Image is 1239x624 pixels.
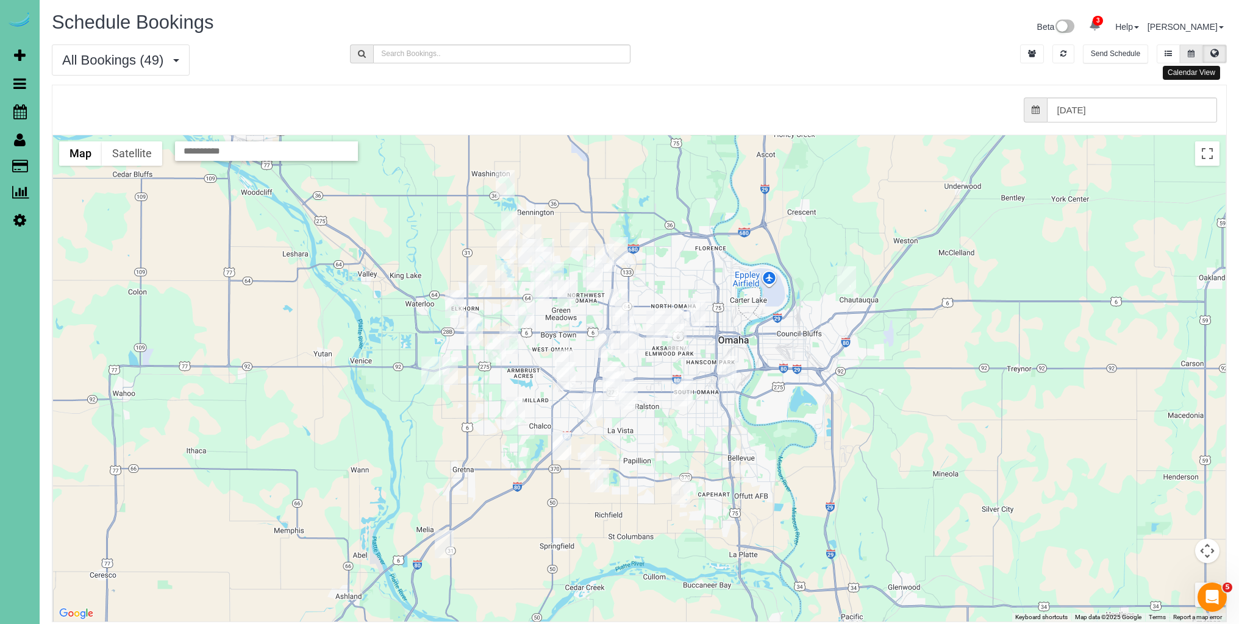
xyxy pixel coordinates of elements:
span: Schedule Bookings [52,12,213,33]
div: 10/03/2025 8:30AM - Sherry Thompson - 8001 N 124th St, Omaha, NE 68142 [570,222,588,250]
img: Google [56,606,96,622]
div: 10/03/2025 12:30PM - Melanie Judkins - 1618 N 213th Street, Elkhorn, NE 68022 [445,290,464,318]
button: Toggle fullscreen view [1195,141,1219,166]
div: 10/03/2025 1:00PM - Alex Gum - 19394 Perry Road, Council Bluffs, IA 51503 [837,266,856,294]
div: 10/03/2025 8:30AM - Anne Marie Drvol - 15119 Birch St, Omaha, NE 68116 [530,272,549,300]
a: Report a map error [1173,614,1222,620]
div: 10/03/2025 12:30PM - Elizabeth Jonas - 4104 N 195th Street, Elkhorn, NE 68022 [468,265,487,293]
div: 10/03/2025 12:30PM - Julie Kieffer - 19821 Leavenworth Street, Elkhorn, NE 68022 [464,317,483,346]
div: 10/03/2025 5:00AM - CONSOLIDATED WATER (Consolidated Water) - 10100 J Street, Omaha, NE 68127 [602,361,621,389]
div: 10/03/2025 8:30AM - Sara Saenz - 11655 Fowler Ave, Omaha, NE 68164 [583,260,602,288]
div: 10/03/2025 8:30AM - John Snodgrass - 1833 S 107th St, Omaha, NE 68124 [595,330,613,358]
iframe: Intercom live chat [1198,583,1227,612]
div: 10/03/2025 8:30AM - Derald Peters - 13265 Miami Street, Omaha, NE 68164 [557,280,576,308]
div: 10/03/2025 12:00PM - Karen Callaghan - 1507 S 174th Cir, Omaha, NE 68130 [499,326,518,354]
div: 10/03/2025 11:30AM - COLLEGE CONNECTION, LLC (JOHN LUND) - 13575 Lynam Drive, Omaha, NE 68138 [552,432,571,460]
button: Keyboard shortcuts [1015,613,1068,622]
div: 10/03/2025 11:30AM - Danny Kile - 9021 N 173rd St, Bennington, NE 68007 [501,211,520,239]
div: 10/03/2025 8:00AM - Karen Rodgers - 5640 S 92nd Plz, Omaha, NE 68127 [615,378,634,406]
div: 10/03/2025 8:00AM - Doug Hamlin - 7409 S 168 Ave, Omaha, NE 68136 [506,397,525,425]
input: Date [1047,97,1217,122]
div: 10/03/2025 8:00AM - Shawn McCardle - 6510 N 149th Street, Omaha, NE 68116 [535,239,554,267]
div: 10/03/2025 3:00PM - Wolf Construction (Maggie Davitt) - 5130 S 98th Ct #9, Omaha, NE 68127 [606,371,625,399]
a: Terms (opens in new tab) [1149,614,1166,620]
div: 10/03/2025 12:00PM - Dan McLennan - 16238 California St, Omaha, NE 68118 [515,300,534,328]
div: 10/03/2025 8:30AM - Deborah Weideman - 5152 S 99th Ct #2, Omaha, NE 68127 [603,372,622,400]
a: [PERSON_NAME] [1148,22,1224,32]
div: 10/03/2025 8:30AM - Greg Schuett - 21714 G Street, Elkhorn, NE 68022 [439,357,458,385]
div: 10/03/2025 8:00AM - Stefanie Christensen - 22910 G Plaza, Elkhorn, NE 68022 [421,356,440,385]
span: 5 [1223,583,1232,592]
div: 10/03/2025 8:30AM - Mandy Miser - 11606 Grissom Street, Papillion, NE 68046 [580,444,599,472]
button: All Bookings (49) [52,44,190,76]
div: 10/03/2025 12:00PM - Denai Gordon - 15935 Newport Ave, Omaha, NE 68116 [518,239,537,267]
div: 10/03/2025 8:00AM - Amy Becker - 17624 N Reflection Cir, Bennington, NE 68007 [496,170,515,198]
div: 10/03/2025 11:30AM - Alan Kreutzer - 15671 King Street, Bennington, NE 68007 [523,224,541,252]
button: Show street map [59,141,102,166]
button: Send Schedule [1083,44,1148,63]
a: Help [1115,22,1139,32]
div: 10/03/2025 2:30PM - CHRISTINE MILLER METL-FAB - 9615 Ida St, Omaha, NE 68122 [609,237,628,265]
div: 10/03/2025 8:30AM - Gabrielle Freeman - 5507 Dodge St, Omaha, NE 68132 [665,309,684,337]
div: 10/03/2025 11:30AM - MELISSA CANO ( REBATH ) - 6123 S 90th St, Omaha, NE 68127 [619,381,638,409]
input: Search Bookings.. [373,44,630,63]
button: Drag Pegman onto the map to open Street View [1195,583,1219,607]
a: Open this area in Google Maps (opens a new window) [56,606,96,622]
div: 10/03/2025 12:00PM - Deb Christensen - 7001 Farnam St, Omaha, NE 68132 [646,311,665,339]
div: 10/03/2025 12:00PM - PAULA WHITTLE (GREAT PLAINS MENTAL HEALTH) - 4610 S 133rd St, Omaha, NE 68137 [557,362,576,390]
img: New interface [1054,19,1074,35]
span: All Bookings (49) [62,52,170,68]
div: 10/03/2025 8:00AM - Angela Adkins - 12904 S 54th St, Papillion, NE 68133 [671,477,690,505]
span: 3 [1093,16,1103,26]
button: Show satellite imagery [102,141,162,166]
a: Beta [1037,22,1075,32]
div: 10/03/2025 8:30AM - Megan Mankerian-Stem - 1903 F Street, Omaha, NE 68107 [718,356,737,384]
div: 10/03/2025 8:30AM - Keegan Grant - 7009 S Harrison Hill Dr, #201, La Vista, NE 68128 [583,392,602,420]
div: 10/03/2025 12:30PM - **Mary Smith - 1476 N 96th Ave, Omaha, NE 68114 [609,289,628,317]
div: 10/03/2025 8:30AM - Paige McCoy - 11021 Bearcreek Dr, Papillion, NE 68046 [590,464,609,492]
span: Map data ©2025 Google [1075,614,1141,620]
div: 10/03/2025 8:00AM - Ray Williams - 7309 N 176th Street, Bennington, NE 68007 [497,231,516,259]
div: Calendar View [1163,66,1220,80]
div: 10/03/2025 12:00PM - **Anne Proulx - 14018 Ames Ave, Omaha, NE 68164 [545,262,564,290]
div: 10/03/2025 4:00AM - Sarah Conrad SOA PC Accountants - 13434 A St, Omaha, NE 68144 [555,349,574,377]
div: 10/03/2025 8:30AM - Kim Winther - 15016 Jaynes Street, Omaha, NE 68116 [532,252,551,280]
a: 3 [1083,12,1107,39]
div: 10/03/2025 12:30PM - Mike Olesen - 9212 California Plaza #405, Omaha, NE 68114 [615,302,634,330]
div: 10/03/2025 8:30AM - Peggy Bojanski - 17607 Fowler Street, Omaha, NE 68116 [495,260,514,288]
div: 10/03/2025 8:30AM - Gwen Nano - 10537 Nebraska Ave, Omaha, NE 68134 [595,244,614,272]
div: 10/03/2025 12:00PM - Laci Beaumont - 5411 Poppelton Ave, Omaha, NE 68106 [668,324,687,352]
button: Map camera controls [1195,539,1219,563]
div: 10/03/2025 12:00PM - Molly Rogers - 639 N 42nd St, Omaha, NE 68131 [687,300,705,328]
div: 10/03/2025 1:00PM - Pilar Kinney - 16652 S 219th Plaza, Gretna, NE 68028 [435,530,454,558]
div: 10/03/2025 12:00PM - Christine Tomcak - 1406 S 88th Street, Omaha, NE 68124 [620,325,639,353]
img: Automaid Logo [7,12,32,29]
div: 10/03/2025 12:00PM - Linda Barrett - 5651 S 49th Ave, Omaha, NE 68117 [674,378,693,406]
div: 10/03/2025 8:30AM - Heather Clark - 2309 S 183rd Cir, Omaha, NE 68130 [487,335,506,363]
